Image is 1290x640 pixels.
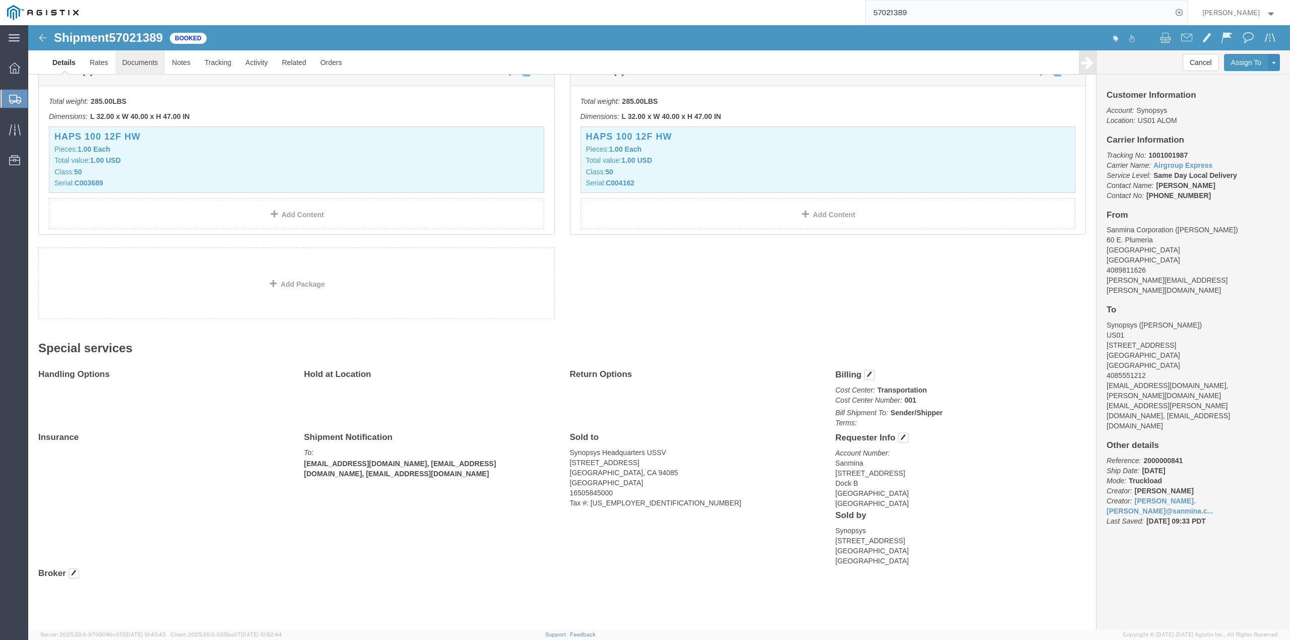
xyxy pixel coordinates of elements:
[40,631,166,637] span: Server: 2025.20.0-970904bc0f3
[170,631,282,637] span: Client: 2025.20.0-035ba07
[545,631,570,637] a: Support
[866,1,1172,25] input: Search for shipment number, reference number
[1202,7,1276,19] button: [PERSON_NAME]
[241,631,282,637] span: [DATE] 10:52:44
[125,631,166,637] span: [DATE] 10:43:43
[1202,7,1260,18] span: Lisa Phan
[570,631,596,637] a: Feedback
[28,25,1290,629] iframe: FS Legacy Container
[7,5,79,20] img: logo
[1123,630,1278,639] span: Copyright © [DATE]-[DATE] Agistix Inc., All Rights Reserved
